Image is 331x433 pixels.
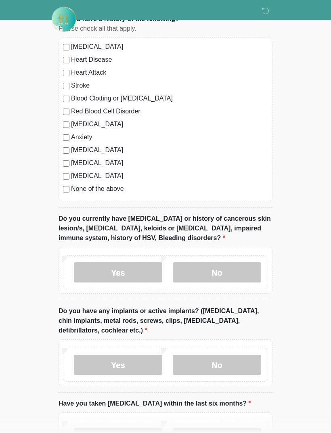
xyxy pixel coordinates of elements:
[63,44,69,51] input: [MEDICAL_DATA]
[63,148,69,154] input: [MEDICAL_DATA]
[63,122,69,128] input: [MEDICAL_DATA]
[71,107,268,117] label: Red Blood Cell Disorder
[59,214,272,243] label: Do you currently have [MEDICAL_DATA] or history of cancerous skin lesion/s, [MEDICAL_DATA], keloi...
[71,55,268,65] label: Heart Disease
[173,355,261,375] label: No
[173,263,261,283] label: No
[71,146,268,155] label: [MEDICAL_DATA]
[63,70,69,77] input: Heart Attack
[71,68,268,78] label: Heart Attack
[71,42,268,52] label: [MEDICAL_DATA]
[63,109,69,115] input: Red Blood Cell Disorder
[50,6,77,33] img: Rehydrate Aesthetics & Wellness Logo
[71,172,268,181] label: [MEDICAL_DATA]
[71,184,268,194] label: None of the above
[71,133,268,142] label: Anxiety
[59,399,251,409] label: Have you taken [MEDICAL_DATA] within the last six months?
[71,81,268,91] label: Stroke
[71,120,268,130] label: [MEDICAL_DATA]
[63,186,69,193] input: None of the above
[63,174,69,180] input: [MEDICAL_DATA]
[59,307,272,336] label: Do you have any implants or active implants? ([MEDICAL_DATA], chin implants, metal rods, screws, ...
[71,159,268,168] label: [MEDICAL_DATA]
[63,96,69,102] input: Blood Clotting or [MEDICAL_DATA]
[63,161,69,167] input: [MEDICAL_DATA]
[63,135,69,141] input: Anxiety
[71,94,268,104] label: Blood Clotting or [MEDICAL_DATA]
[63,57,69,64] input: Heart Disease
[74,263,162,283] label: Yes
[63,83,69,90] input: Stroke
[74,355,162,375] label: Yes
